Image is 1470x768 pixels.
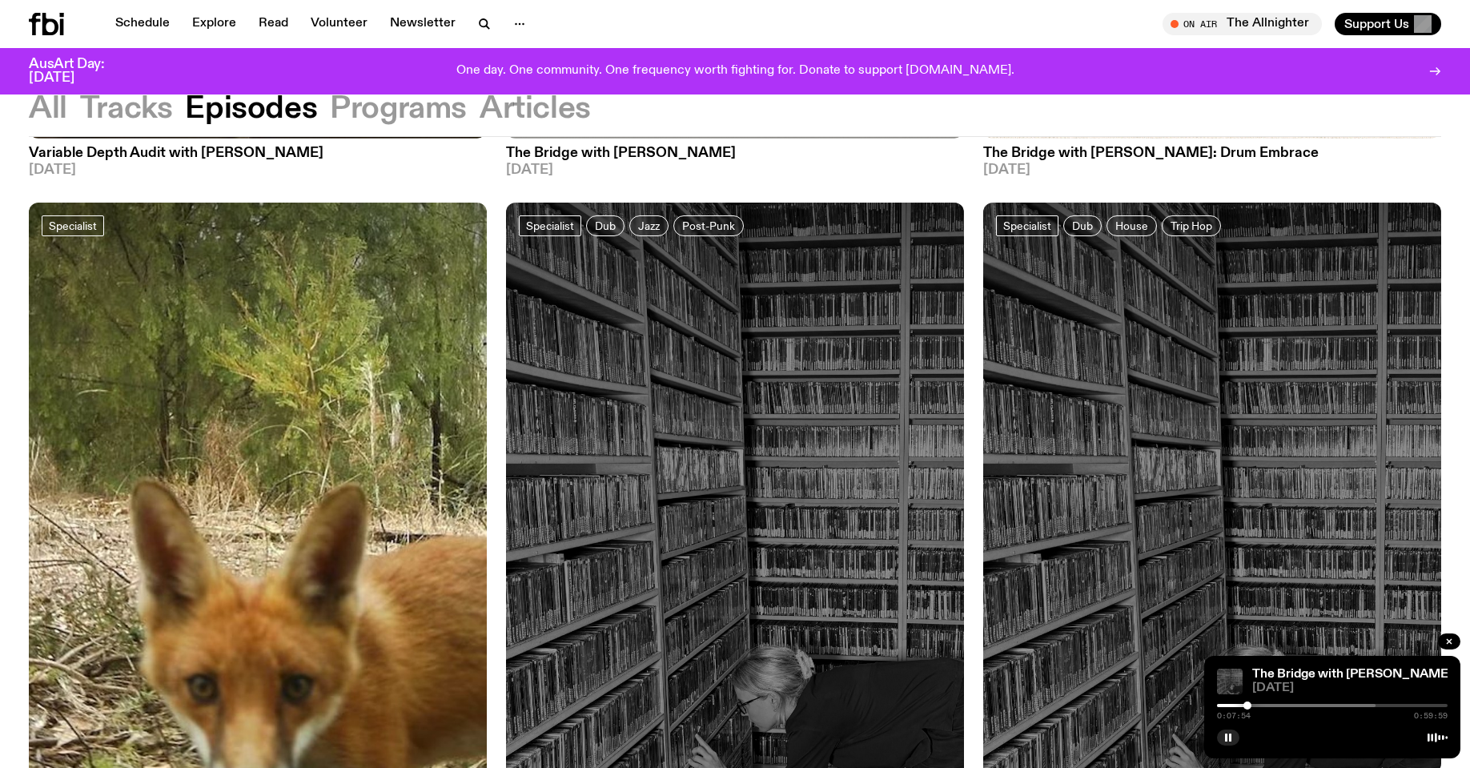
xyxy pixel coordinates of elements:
span: Specialist [1003,219,1051,231]
span: 0:07:54 [1217,712,1251,720]
span: Jazz [638,219,660,231]
a: The Bridge with [PERSON_NAME][DATE] [506,139,964,177]
a: House [1107,215,1157,236]
h3: AusArt Day: [DATE] [29,58,131,85]
span: Trip Hop [1171,219,1212,231]
h3: Variable Depth Audit with [PERSON_NAME] [29,147,487,160]
span: [DATE] [983,163,1441,177]
a: The Bridge with [PERSON_NAME]: Drum Embrace[DATE] [983,139,1441,177]
a: Jazz [629,215,669,236]
p: One day. One community. One frequency worth fighting for. Donate to support [DOMAIN_NAME]. [456,64,1014,78]
button: Episodes [185,94,317,123]
button: Articles [480,94,591,123]
span: Dub [1072,219,1093,231]
button: Programs [330,94,467,123]
span: Post-Punk [682,219,735,231]
span: [DATE] [506,163,964,177]
a: Variable Depth Audit with [PERSON_NAME][DATE] [29,139,487,177]
a: Newsletter [380,13,465,35]
span: Specialist [526,219,574,231]
button: On AirThe Allnighter [1163,13,1322,35]
button: Support Us [1335,13,1441,35]
a: Volunteer [301,13,377,35]
a: Trip Hop [1162,215,1221,236]
h3: The Bridge with [PERSON_NAME]: Drum Embrace [983,147,1441,160]
a: Post-Punk [673,215,744,236]
button: Tracks [80,94,173,123]
a: The Bridge with [PERSON_NAME] [1252,668,1452,681]
span: [DATE] [29,163,487,177]
a: Dub [586,215,625,236]
span: [DATE] [1252,682,1448,694]
a: Read [249,13,298,35]
h3: The Bridge with [PERSON_NAME] [506,147,964,160]
span: Dub [595,219,616,231]
a: Dub [1063,215,1102,236]
span: House [1115,219,1148,231]
button: All [29,94,67,123]
span: Specialist [49,219,97,231]
a: Explore [183,13,246,35]
a: Specialist [996,215,1058,236]
a: Specialist [42,215,104,236]
span: 0:59:59 [1414,712,1448,720]
a: Specialist [519,215,581,236]
a: Schedule [106,13,179,35]
span: Support Us [1344,17,1409,31]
